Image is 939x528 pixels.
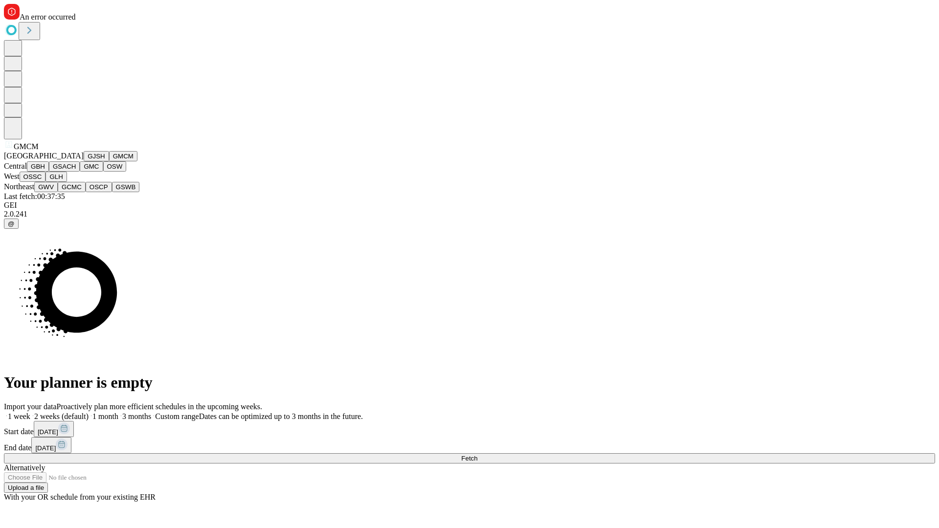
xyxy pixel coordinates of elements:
span: [GEOGRAPHIC_DATA] [4,152,84,160]
button: GSWB [112,182,140,192]
span: [DATE] [35,444,56,452]
button: [DATE] [31,437,71,453]
button: GJSH [84,151,109,161]
span: Central [4,162,27,170]
button: OSW [103,161,127,172]
button: @ [4,219,19,229]
span: Alternatively [4,463,45,472]
span: Last fetch: 00:37:35 [4,192,65,200]
button: OSSC [20,172,46,182]
button: GWV [34,182,58,192]
button: OSCP [86,182,112,192]
span: West [4,172,20,180]
button: GCMC [58,182,86,192]
button: GMC [80,161,103,172]
span: @ [8,220,15,227]
button: Upload a file [4,483,48,493]
div: GEI [4,201,935,210]
span: Import your data [4,402,57,411]
div: Start date [4,421,935,437]
span: Proactively plan more efficient schedules in the upcoming weeks. [57,402,262,411]
button: GSACH [49,161,80,172]
span: Custom range [155,412,199,420]
div: End date [4,437,935,453]
span: GMCM [14,142,39,151]
button: GBH [27,161,49,172]
button: GMCM [109,151,137,161]
span: Fetch [461,455,477,462]
span: 3 months [122,412,151,420]
span: Dates can be optimized up to 3 months in the future. [199,412,363,420]
span: With your OR schedule from your existing EHR [4,493,156,501]
h1: Your planner is empty [4,374,935,392]
span: [DATE] [38,428,58,436]
span: 2 weeks (default) [34,412,89,420]
span: An error occurred [20,13,76,21]
div: 2.0.241 [4,210,935,219]
span: 1 week [8,412,30,420]
button: Fetch [4,453,935,463]
span: Northeast [4,182,34,191]
button: [DATE] [34,421,74,437]
span: 1 month [92,412,118,420]
button: GLH [45,172,67,182]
